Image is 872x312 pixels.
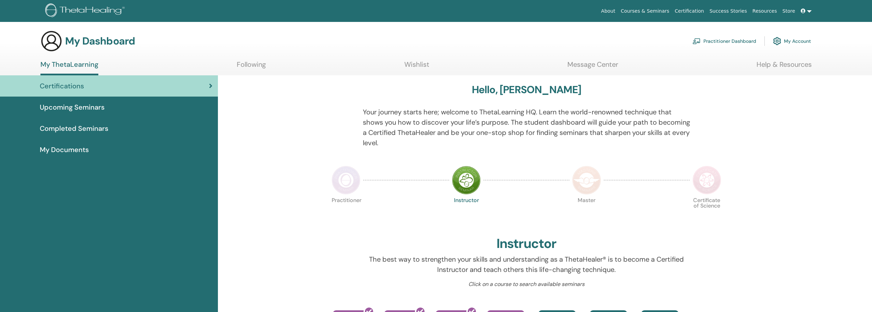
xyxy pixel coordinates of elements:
[707,5,750,17] a: Success Stories
[618,5,672,17] a: Courses & Seminars
[572,198,601,226] p: Master
[598,5,618,17] a: About
[572,166,601,195] img: Master
[672,5,707,17] a: Certification
[472,84,581,96] h3: Hello, [PERSON_NAME]
[692,34,756,49] a: Practitioner Dashboard
[692,198,721,226] p: Certificate of Science
[496,236,556,252] h2: Instructor
[757,60,812,74] a: Help & Resources
[40,30,62,52] img: generic-user-icon.jpg
[40,102,105,112] span: Upcoming Seminars
[750,5,780,17] a: Resources
[692,166,721,195] img: Certificate of Science
[452,198,481,226] p: Instructor
[40,145,89,155] span: My Documents
[332,166,360,195] img: Practitioner
[363,107,690,148] p: Your journey starts here; welcome to ThetaLearning HQ. Learn the world-renowned technique that sh...
[65,35,135,47] h3: My Dashboard
[40,123,108,134] span: Completed Seminars
[567,60,618,74] a: Message Center
[40,81,84,91] span: Certifications
[780,5,798,17] a: Store
[332,198,360,226] p: Practitioner
[363,280,690,288] p: Click on a course to search available seminars
[773,35,781,47] img: cog.svg
[363,254,690,275] p: The best way to strengthen your skills and understanding as a ThetaHealer® is to become a Certifi...
[773,34,811,49] a: My Account
[452,166,481,195] img: Instructor
[40,60,98,75] a: My ThetaLearning
[45,3,127,19] img: logo.png
[404,60,429,74] a: Wishlist
[692,38,701,44] img: chalkboard-teacher.svg
[237,60,266,74] a: Following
